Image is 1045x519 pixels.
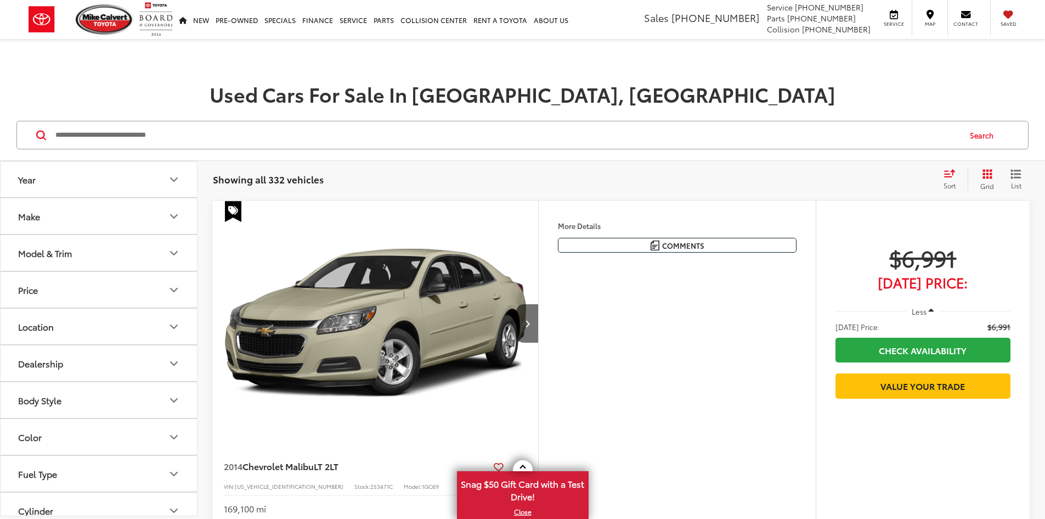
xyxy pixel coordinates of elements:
div: Dealership [167,357,180,370]
span: [DATE] Price: [835,321,879,332]
div: Body Style [18,395,61,405]
a: 2014Chevrolet MalibuLT 2LT [224,460,489,472]
img: Comments [651,241,659,250]
button: Less [907,302,940,321]
button: Next image [516,304,538,343]
span: Service [767,2,793,13]
div: Location [18,321,54,332]
div: Make [18,211,40,221]
a: 2014 Chevrolet Malibu LT 2LT2014 Chevrolet Malibu LT 2LT2014 Chevrolet Malibu LT 2LT2014 Chevrole... [212,201,539,446]
button: YearYear [1,161,198,197]
span: Model: [404,482,422,490]
span: Grid [980,181,994,191]
span: Sales [644,10,669,25]
div: 169,100 mi [224,503,266,515]
span: Saved [996,20,1020,27]
div: Model & Trim [167,247,180,260]
span: VIN: [224,482,235,490]
span: Comments [662,241,704,251]
img: 2014 Chevrolet Malibu LT 2LT [212,201,539,447]
a: Value Your Trade [835,373,1010,398]
div: Location [167,320,180,333]
div: Year [18,174,36,185]
button: PricePrice [1,272,198,308]
div: Price [18,284,38,295]
button: LocationLocation [1,309,198,344]
button: ColorColor [1,419,198,455]
span: Special [225,201,241,222]
span: Parts [767,13,785,24]
span: [DATE] Price: [835,277,1010,288]
div: Price [167,283,180,297]
div: Model & Trim [18,248,72,258]
span: Showing all 332 vehicles [213,172,324,186]
button: Model & TrimModel & Trim [1,235,198,271]
span: Chevrolet Malibu [242,460,314,472]
div: Cylinder [18,505,53,516]
span: List [1010,181,1021,190]
div: Body Style [167,394,180,407]
span: [PHONE_NUMBER] [787,13,856,24]
button: Select sort value [938,169,968,191]
div: Dealership [18,358,63,369]
div: Fuel Type [18,468,57,479]
button: List View [1002,169,1030,191]
button: Body StyleBody Style [1,382,198,418]
a: Check Availability [835,338,1010,362]
div: Color [167,431,180,444]
div: Make [167,210,180,223]
span: $6,991 [987,321,1010,332]
input: Search by Make, Model, or Keyword [54,122,959,148]
h4: More Details [558,222,797,230]
button: MakeMake [1,198,198,234]
div: Fuel Type [167,467,180,481]
span: Collision [767,24,800,35]
span: Less [912,306,927,316]
span: Map [918,20,942,27]
button: DealershipDealership [1,345,198,381]
span: Sort [944,181,956,190]
span: 1GC69 [422,482,439,490]
span: [US_VEHICLE_IDENTIFICATION_NUMBER] [235,482,343,490]
button: Grid View [968,169,1002,191]
button: Search [959,121,1009,149]
div: Color [18,432,42,442]
div: Cylinder [167,504,180,517]
div: 2014 Chevrolet Malibu LT 2LT 0 [212,201,539,446]
span: [PHONE_NUMBER] [802,24,871,35]
span: Stock: [354,482,370,490]
span: [PHONE_NUMBER] [671,10,759,25]
span: Contact [953,20,978,27]
span: LT 2LT [314,460,338,472]
div: Year [167,173,180,186]
span: 253471C [370,482,393,490]
span: [PHONE_NUMBER] [795,2,863,13]
span: Service [882,20,906,27]
img: Mike Calvert Toyota [76,4,134,35]
span: Snag $50 Gift Card with a Test Drive! [458,472,588,506]
button: Actions [508,457,527,476]
span: $6,991 [835,244,1010,271]
button: Comments [558,238,797,253]
span: 2014 [224,460,242,472]
button: Fuel TypeFuel Type [1,456,198,492]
